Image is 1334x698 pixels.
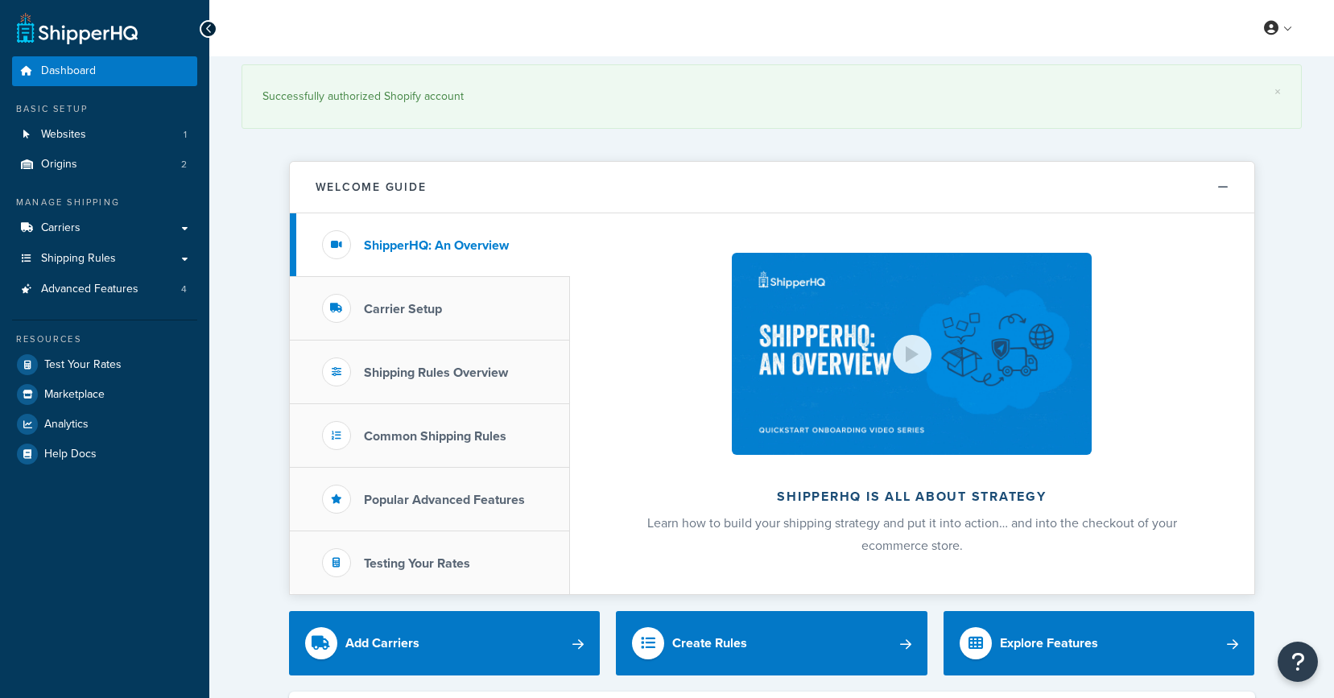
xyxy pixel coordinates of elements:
[364,302,442,316] h3: Carrier Setup
[44,388,105,402] span: Marketplace
[12,120,197,150] a: Websites1
[12,213,197,243] a: Carriers
[289,611,601,675] a: Add Carriers
[1000,632,1098,655] div: Explore Features
[41,158,77,171] span: Origins
[364,429,506,444] h3: Common Shipping Rules
[12,244,197,274] a: Shipping Rules
[44,418,89,432] span: Analytics
[364,493,525,507] h3: Popular Advanced Features
[262,85,1281,108] div: Successfully authorized Shopify account
[12,410,197,439] a: Analytics
[12,275,197,304] a: Advanced Features4
[616,611,927,675] a: Create Rules
[181,158,187,171] span: 2
[44,448,97,461] span: Help Docs
[1274,85,1281,98] a: ×
[1278,642,1318,682] button: Open Resource Center
[184,128,187,142] span: 1
[364,238,509,253] h3: ShipperHQ: An Overview
[12,275,197,304] li: Advanced Features
[944,611,1255,675] a: Explore Features
[345,632,419,655] div: Add Carriers
[647,514,1177,555] span: Learn how to build your shipping strategy and put it into action… and into the checkout of your e...
[181,283,187,296] span: 4
[672,632,747,655] div: Create Rules
[12,196,197,209] div: Manage Shipping
[364,366,508,380] h3: Shipping Rules Overview
[12,150,197,180] li: Origins
[290,162,1254,213] button: Welcome Guide
[12,380,197,409] a: Marketplace
[316,181,427,193] h2: Welcome Guide
[41,128,86,142] span: Websites
[732,253,1091,455] img: ShipperHQ is all about strategy
[12,56,197,86] a: Dashboard
[613,489,1212,504] h2: ShipperHQ is all about strategy
[41,64,96,78] span: Dashboard
[44,358,122,372] span: Test Your Rates
[12,350,197,379] a: Test Your Rates
[12,120,197,150] li: Websites
[41,252,116,266] span: Shipping Rules
[12,332,197,346] div: Resources
[12,440,197,469] a: Help Docs
[41,221,81,235] span: Carriers
[12,150,197,180] a: Origins2
[41,283,138,296] span: Advanced Features
[12,102,197,116] div: Basic Setup
[364,556,470,571] h3: Testing Your Rates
